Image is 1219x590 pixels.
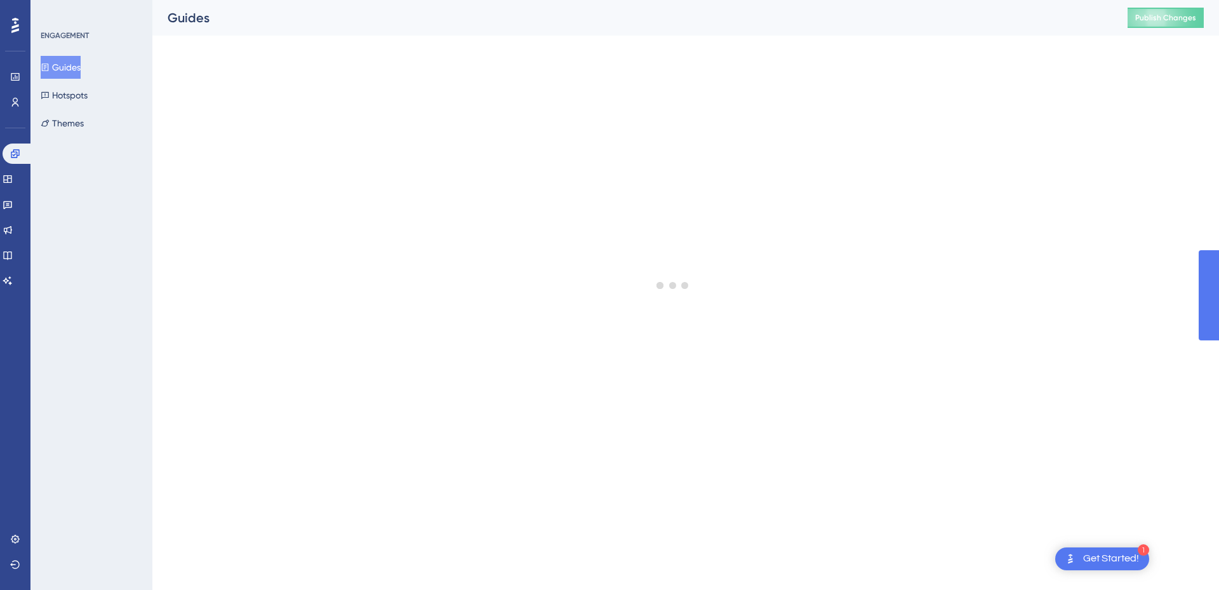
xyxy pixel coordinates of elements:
[41,56,81,79] button: Guides
[1055,547,1149,570] div: Open Get Started! checklist, remaining modules: 1
[1128,8,1204,28] button: Publish Changes
[1135,13,1196,23] span: Publish Changes
[41,84,88,107] button: Hotspots
[1166,540,1204,578] iframe: UserGuiding AI Assistant Launcher
[1083,552,1139,566] div: Get Started!
[1063,551,1078,567] img: launcher-image-alternative-text
[168,9,1096,27] div: Guides
[1138,544,1149,556] div: 1
[41,112,84,135] button: Themes
[41,30,89,41] div: ENGAGEMENT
